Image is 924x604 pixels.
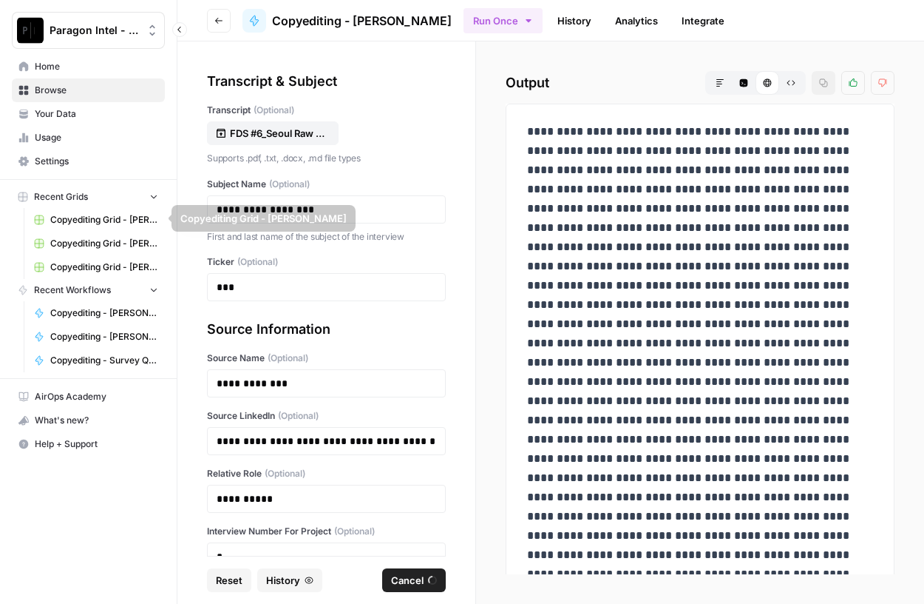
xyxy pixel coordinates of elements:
[463,8,543,33] button: Run Once
[12,385,165,409] a: AirOps Academy
[334,525,375,538] span: (Optional)
[216,573,242,588] span: Reset
[27,301,165,325] a: Copyediting - [PERSON_NAME]
[27,349,165,372] a: Copyediting - Survey Questions - [PERSON_NAME]
[265,467,305,480] span: (Optional)
[254,104,294,117] span: (Optional)
[50,330,158,343] span: Copyediting - [PERSON_NAME]
[12,126,165,150] a: Usage
[27,255,165,279] a: Copyediting Grid - [PERSON_NAME]
[50,354,158,367] span: Copyediting - Survey Questions - [PERSON_NAME]
[12,78,165,102] a: Browse
[266,573,300,588] span: History
[230,126,325,141] p: FDS #6_Seoul Raw Transcript.docx
[35,437,158,451] span: Help + Support
[13,409,164,432] div: What's new?
[207,352,446,365] label: Source Name
[207,229,446,244] p: First and last name of the subject of the interview
[12,279,165,301] button: Recent Workflows
[50,23,139,38] span: Paragon Intel - Copyediting
[34,283,111,297] span: Recent Workflows
[207,409,446,423] label: Source LinkedIn
[207,71,446,92] div: Transcript & Subject
[12,432,165,456] button: Help + Support
[27,232,165,255] a: Copyediting Grid - [PERSON_NAME]
[12,55,165,78] a: Home
[207,151,446,166] p: Supports .pdf, .txt, .docx, .md file types
[548,9,600,33] a: History
[207,104,446,117] label: Transcript
[237,255,278,269] span: (Optional)
[606,9,667,33] a: Analytics
[673,9,733,33] a: Integrate
[12,12,165,49] button: Workspace: Paragon Intel - Copyediting
[207,525,446,538] label: Interview Number For Project
[272,12,452,30] span: Copyediting - [PERSON_NAME]
[35,60,158,73] span: Home
[35,84,158,97] span: Browse
[27,208,165,232] a: Copyediting Grid - [PERSON_NAME]
[17,17,44,44] img: Paragon Intel - Copyediting Logo
[35,390,158,403] span: AirOps Academy
[506,71,894,95] h2: Output
[207,467,446,480] label: Relative Role
[50,237,158,250] span: Copyediting Grid - [PERSON_NAME]
[269,178,310,191] span: (Optional)
[12,102,165,126] a: Your Data
[50,213,158,226] span: Copyediting Grid - [PERSON_NAME]
[207,319,446,340] div: Source Information
[27,325,165,349] a: Copyediting - [PERSON_NAME]
[12,186,165,208] button: Recent Grids
[391,573,424,588] span: Cancel
[382,568,446,592] button: Cancel
[278,409,319,423] span: (Optional)
[34,190,88,204] span: Recent Grids
[242,9,452,33] a: Copyediting - [PERSON_NAME]
[207,568,251,592] button: Reset
[35,107,158,121] span: Your Data
[12,409,165,432] button: What's new?
[35,131,158,144] span: Usage
[12,150,165,173] a: Settings
[35,155,158,168] span: Settings
[207,255,446,269] label: Ticker
[257,568,322,592] button: History
[50,261,158,274] span: Copyediting Grid - [PERSON_NAME]
[50,306,158,320] span: Copyediting - [PERSON_NAME]
[207,121,339,145] button: FDS #6_Seoul Raw Transcript.docx
[207,178,446,191] label: Subject Name
[268,352,308,365] span: (Optional)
